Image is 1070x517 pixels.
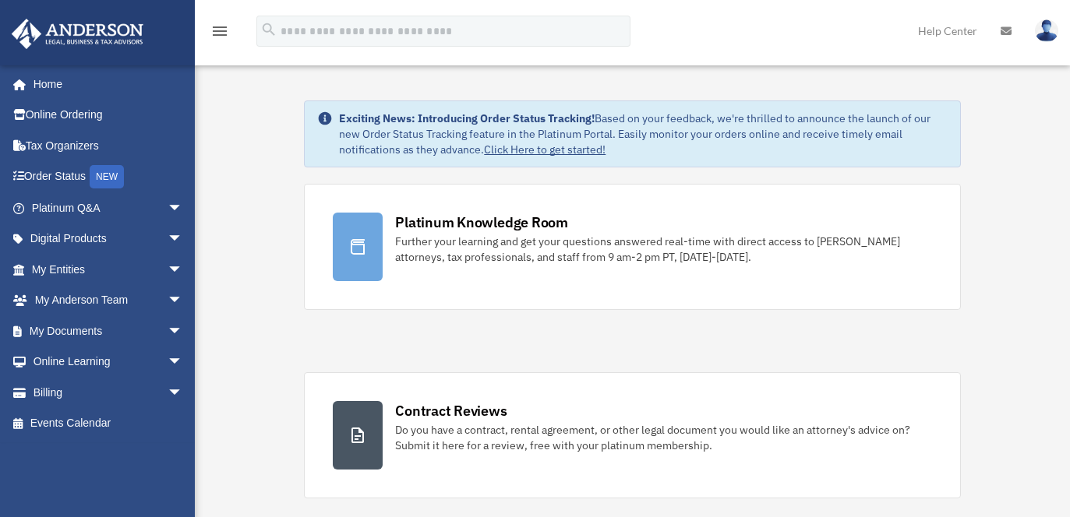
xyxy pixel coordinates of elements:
a: Home [11,69,199,100]
i: search [260,21,277,38]
a: Tax Organizers [11,130,207,161]
a: Order StatusNEW [11,161,207,193]
span: arrow_drop_down [168,377,199,409]
a: Digital Productsarrow_drop_down [11,223,207,255]
a: My Documentsarrow_drop_down [11,315,207,346]
i: menu [210,22,229,40]
span: arrow_drop_down [168,254,199,286]
div: Based on your feedback, we're thrilled to announce the launch of our new Order Status Tracking fe... [339,111,947,157]
strong: Exciting News: Introducing Order Status Tracking! [339,111,595,125]
a: Online Ordering [11,100,207,131]
img: User Pic [1035,19,1058,42]
span: arrow_drop_down [168,285,199,317]
img: Anderson Advisors Platinum Portal [7,19,148,49]
a: Online Learningarrow_drop_down [11,346,207,378]
a: Platinum Knowledge Room Further your learning and get your questions answered real-time with dire... [304,184,960,310]
div: Platinum Knowledge Room [395,213,568,232]
a: My Anderson Teamarrow_drop_down [11,285,207,316]
a: Events Calendar [11,408,207,439]
a: Platinum Q&Aarrow_drop_down [11,192,207,223]
div: Contract Reviews [395,401,507,420]
span: arrow_drop_down [168,346,199,378]
span: arrow_drop_down [168,223,199,255]
div: Do you have a contract, rental agreement, or other legal document you would like an attorney's ad... [395,422,931,453]
a: Click Here to get started! [484,142,606,157]
a: My Entitiesarrow_drop_down [11,254,207,285]
div: Further your learning and get your questions answered real-time with direct access to [PERSON_NAM... [395,234,931,265]
div: NEW [90,165,124,188]
a: menu [210,27,229,40]
a: Contract Reviews Do you have a contract, rental agreement, or other legal document you would like... [304,372,960,498]
span: arrow_drop_down [168,192,199,224]
span: arrow_drop_down [168,315,199,347]
a: Billingarrow_drop_down [11,377,207,408]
